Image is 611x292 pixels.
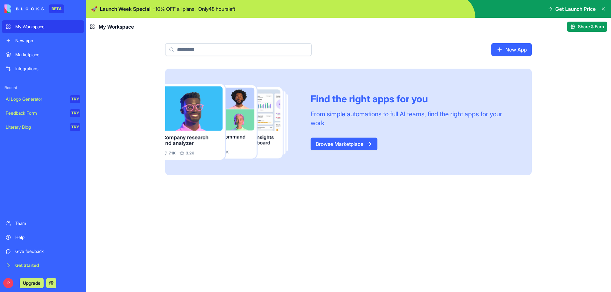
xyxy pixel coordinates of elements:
div: My Workspace [15,24,80,30]
div: Feedback Form [6,110,66,116]
div: Literary Blog [6,124,66,130]
a: AI Logo GeneratorTRY [2,93,84,105]
div: New app [15,37,80,44]
div: Integrations [15,65,80,72]
div: BETA [49,4,64,13]
a: Marketplace [2,48,84,61]
span: Share & Earn [578,24,604,30]
a: New App [491,43,532,56]
span: 🚀 [91,5,97,13]
a: My Workspace [2,20,84,33]
div: TRY [70,95,80,103]
div: TRY [70,123,80,131]
div: AI Logo Generator [6,96,66,102]
div: Help [15,234,80,241]
span: P [3,278,13,288]
a: Team [2,217,84,230]
a: Get Started [2,259,84,272]
span: Launch Week Special [100,5,151,13]
a: Feedback FormTRY [2,107,84,119]
img: Frame_181_egmpey.png [165,84,300,160]
a: Browse Marketplace [311,138,377,150]
a: Help [2,231,84,244]
span: Get Launch Price [555,5,596,13]
a: New app [2,34,84,47]
div: Team [15,220,80,227]
span: My Workspace [99,23,134,31]
div: Give feedback [15,248,80,255]
img: logo [4,4,44,13]
span: Recent [2,85,84,90]
a: BETA [4,4,64,13]
p: - 10 % OFF all plans. [153,5,196,13]
div: Get Started [15,262,80,268]
button: Share & Earn [567,22,607,32]
a: Give feedback [2,245,84,258]
div: From simple automations to full AI teams, find the right apps for your work [311,110,516,127]
a: Upgrade [20,280,44,286]
div: Marketplace [15,51,80,58]
div: TRY [70,109,80,117]
button: Upgrade [20,278,44,288]
div: Find the right apps for you [311,93,516,105]
p: Only 48 hours left [198,5,235,13]
a: Integrations [2,62,84,75]
a: Literary BlogTRY [2,121,84,133]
